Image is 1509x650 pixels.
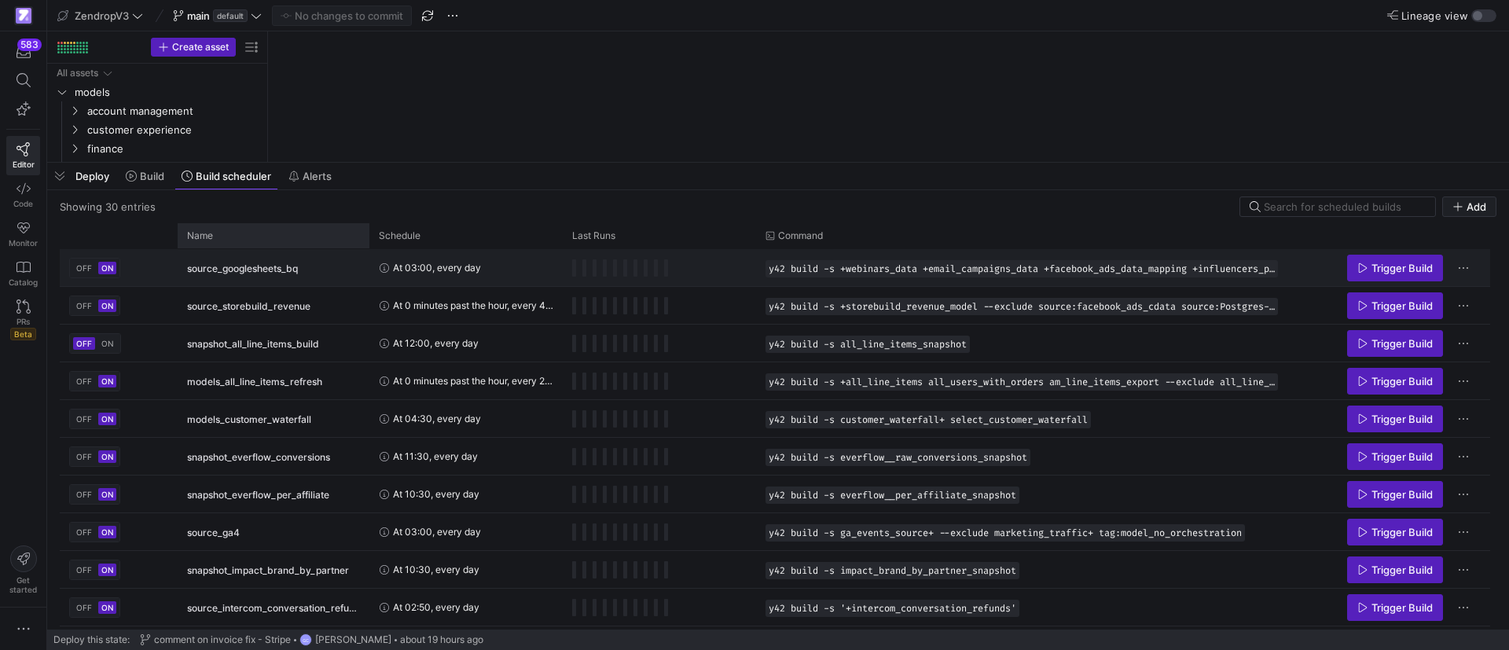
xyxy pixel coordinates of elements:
span: At 0 minutes past the hour, every 2 hours, between 01:00 and 23:59, every day [393,362,553,399]
span: source_intercom_conversation_refunds [187,589,360,626]
span: OFF [76,565,92,575]
div: Press SPACE to select this row. [60,287,1490,325]
button: Trigger Build [1347,556,1443,583]
span: source_storebuild_revenue [187,288,310,325]
span: Build [140,170,164,182]
span: y42 build -s +storebuild_revenue_model --exclude source:facebook_ads_cdata source:Postgres-CData.... [769,301,1275,312]
span: At 12:00, every day [393,325,479,362]
span: ON [101,527,113,537]
span: models [75,83,259,101]
span: Deploy this state: [53,634,130,645]
span: ZendropV3 [75,9,129,22]
button: ZendropV3 [53,6,147,26]
span: Beta [10,328,36,340]
span: OFF [76,452,92,461]
span: ON [101,263,113,273]
div: Press SPACE to select this row. [60,362,1490,400]
a: https://storage.googleapis.com/y42-prod-data-exchange/images/qZXOSqkTtPuVcXVzF40oUlM07HVTwZXfPK0U... [6,2,40,29]
div: Press SPACE to select this row. [60,589,1490,626]
span: Trigger Build [1371,601,1433,614]
span: main [187,9,210,22]
span: Trigger Build [1371,337,1433,350]
button: maindefault [169,6,266,26]
span: snapshot_everflow_per_affiliate [187,476,329,513]
div: Press SPACE to select this row. [60,249,1490,287]
span: source_googlesheets_bq [187,250,298,287]
span: models_all_line_items_refresh [187,363,322,400]
button: Create asset [151,38,236,57]
span: Trigger Build [1371,450,1433,463]
a: Monitor [6,215,40,254]
span: Last Runs [572,230,615,241]
div: Showing 30 entries [60,200,156,213]
span: finance [87,140,259,158]
span: y42 build -s customer_waterfall+ select_customer_waterfall [769,414,1088,425]
button: Build [119,163,171,189]
span: Trigger Build [1371,299,1433,312]
span: Trigger Build [1371,262,1433,274]
span: y42 build -s impact_brand_by_partner_snapshot [769,565,1016,576]
span: snapshot_everflow_conversions [187,439,330,476]
div: Press SPACE to select this row. [60,513,1490,551]
button: Build scheduler [174,163,278,189]
div: Press SPACE to select this row. [60,551,1490,589]
span: Schedule [379,230,420,241]
span: Catalog [9,277,38,287]
span: OFF [76,339,92,348]
span: comment on invoice fix - Stripe [154,634,291,645]
button: Trigger Build [1347,406,1443,432]
span: Editor [13,160,35,169]
span: ON [101,339,114,348]
span: PRs [17,317,30,326]
span: snapshot_all_line_items_build [187,325,319,362]
span: Add [1467,200,1486,213]
span: Command [778,230,823,241]
span: snapshot_impact_brand_by_partner [187,552,349,589]
span: y42 build -s ga_events_source+ --exclude marketing_traffic+ tag:model_no_orchestration [769,527,1242,538]
button: 583 [6,38,40,66]
button: Alerts [281,163,339,189]
span: ON [101,376,113,386]
span: y42 build -s +all_line_items all_users_with_orders am_line_items_export --exclude all_line_items_... [769,376,1275,387]
button: comment on invoice fix - StripeGC[PERSON_NAME]about 19 hours ago [136,630,487,650]
span: Create asset [172,42,229,53]
div: Press SPACE to select this row. [53,158,261,177]
button: Trigger Build [1347,368,1443,395]
span: OFF [76,263,92,273]
span: ON [101,603,113,612]
img: https://storage.googleapis.com/y42-prod-data-exchange/images/qZXOSqkTtPuVcXVzF40oUlM07HVTwZXfPK0U... [16,8,31,24]
span: source_ga4 [187,514,240,551]
span: Trigger Build [1371,375,1433,387]
div: Press SPACE to select this row. [53,83,261,101]
span: y42 build -s +webinars_data +email_campaigns_data +facebook_ads_data_mapping +influencers_payment... [769,263,1275,274]
button: Trigger Build [1347,330,1443,357]
div: Press SPACE to select this row. [60,438,1490,476]
span: OFF [76,376,92,386]
span: Trigger Build [1371,564,1433,576]
span: At 03:00, every day [393,249,481,286]
span: y42 build -s all_line_items_snapshot [769,339,967,350]
button: Trigger Build [1347,519,1443,545]
span: Deploy [75,170,109,182]
span: Name [187,230,213,241]
span: Alerts [303,170,332,182]
span: At 10:30, every day [393,551,479,588]
span: Lineage view [1401,9,1468,22]
span: ON [101,565,113,575]
span: models_customer_waterfall [187,401,311,438]
span: y42 build -s everflow__per_affiliate_snapshot [769,490,1016,501]
button: Add [1442,196,1496,217]
span: ON [101,490,113,499]
div: 583 [17,39,42,51]
span: Get started [9,575,37,594]
a: Editor [6,136,40,175]
span: y42 build -s '+intercom_conversation_refunds' [769,603,1016,614]
span: OFF [76,301,92,310]
span: At 11:30, every day [393,438,478,475]
button: Getstarted [6,539,40,600]
div: Press SPACE to select this row. [60,400,1490,438]
span: At 10:30, every day [393,476,479,512]
span: fraud [87,159,259,177]
div: All assets [57,68,98,79]
button: Trigger Build [1347,594,1443,621]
